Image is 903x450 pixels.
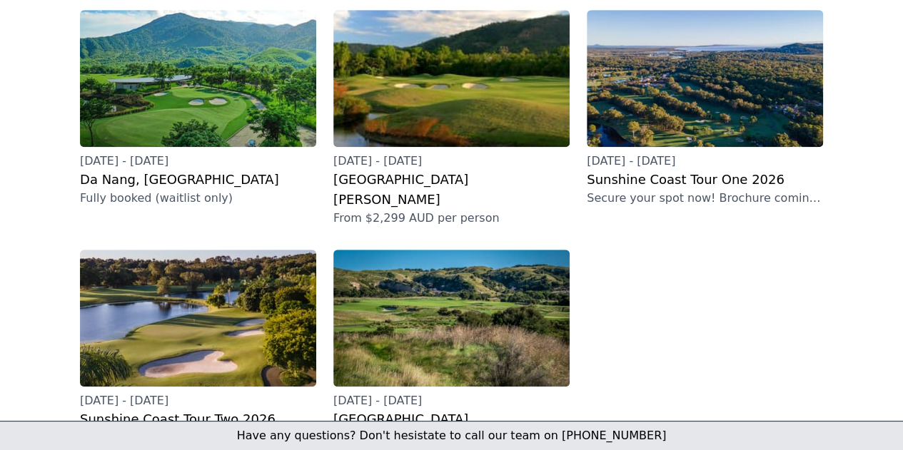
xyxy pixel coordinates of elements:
p: [DATE] - [DATE] [587,153,823,170]
h2: [GEOGRAPHIC_DATA], [GEOGRAPHIC_DATA] [333,409,570,449]
h2: [GEOGRAPHIC_DATA][PERSON_NAME] [333,170,570,210]
a: [DATE] - [DATE]Sunshine Coast Tour Two 2026Secure your spot now! Brochure coming soon [80,250,316,446]
a: [DATE] - [DATE]Da Nang, [GEOGRAPHIC_DATA]Fully booked (waitlist only) [80,10,316,207]
a: [DATE] - [DATE][GEOGRAPHIC_DATA][PERSON_NAME]From $2,299 AUD per person [333,10,570,227]
p: From $2,299 AUD per person [333,210,570,227]
h2: Sunshine Coast Tour Two 2026 [80,409,316,429]
h2: Da Nang, [GEOGRAPHIC_DATA] [80,170,316,190]
h2: Sunshine Coast Tour One 2026 [587,170,823,190]
p: [DATE] - [DATE] [333,153,570,170]
p: [DATE] - [DATE] [80,153,316,170]
a: [DATE] - [DATE]Sunshine Coast Tour One 2026Secure your spot now! Brochure coming soon [587,10,823,207]
p: [DATE] - [DATE] [80,392,316,409]
p: Secure your spot now! Brochure coming soon [587,190,823,207]
p: Fully booked (waitlist only) [80,190,316,207]
p: [DATE] - [DATE] [333,392,570,409]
